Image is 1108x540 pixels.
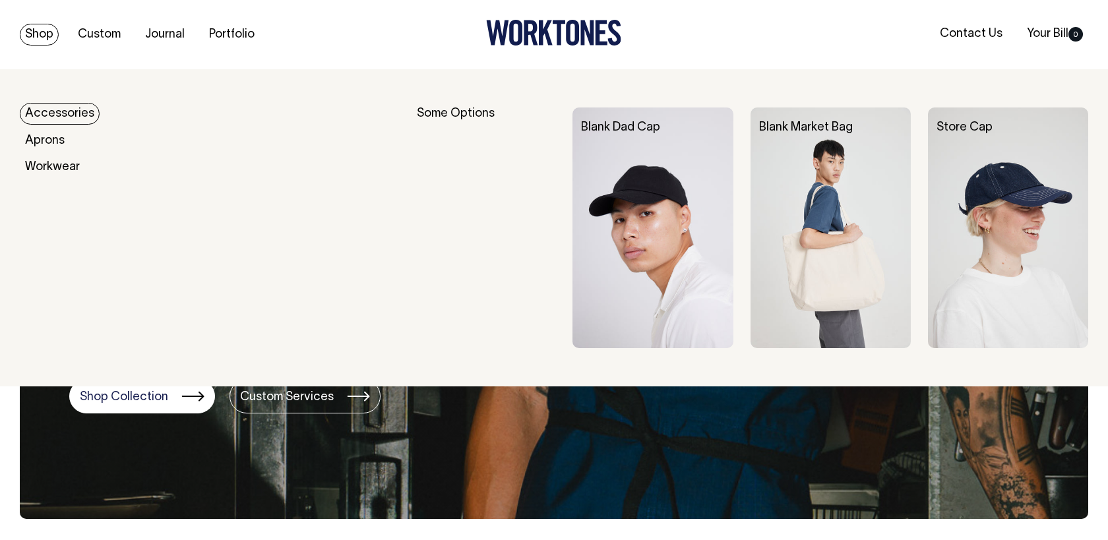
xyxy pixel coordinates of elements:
a: Journal [140,24,190,45]
span: 0 [1068,27,1083,42]
a: Accessories [20,103,100,125]
img: Blank Dad Cap [572,107,733,348]
a: Custom Services [230,379,381,413]
a: Contact Us [935,23,1008,45]
div: Some Options [417,107,556,348]
img: Store Cap [928,107,1088,348]
a: Blank Market Bag [759,122,853,133]
a: Portfolio [204,24,260,45]
a: Shop Collection [69,379,215,413]
a: Workwear [20,156,85,178]
a: Shop [20,24,59,45]
a: Store Cap [937,122,993,133]
a: Blank Dad Cap [581,122,660,133]
a: Your Bill0 [1022,23,1088,45]
a: Aprons [20,130,70,152]
img: Blank Market Bag [751,107,911,348]
a: Custom [73,24,126,45]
